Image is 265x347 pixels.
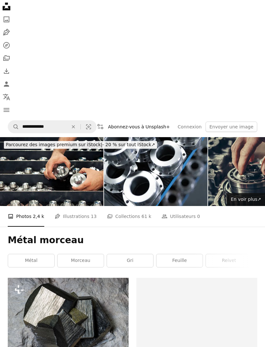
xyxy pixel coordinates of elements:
form: Rechercher des visuels sur tout le site [8,120,97,133]
a: Connexion [174,122,206,132]
a: Abonnez-vous à Unsplash+ [104,122,174,132]
a: gri [107,254,153,267]
a: morceau [58,254,104,267]
span: - 20 % sur tout iStock ↗ [6,142,155,147]
a: métal [8,254,54,267]
h1: Métal morceau [8,234,257,246]
span: 61 k [142,213,151,220]
button: Rechercher sur Unsplash [8,121,19,133]
button: Effacer [66,121,80,133]
span: 0 [197,213,200,220]
button: Envoyer une image [206,122,257,132]
button: Filtres [94,120,107,133]
span: Parcourez des images premium sur iStock | [6,142,102,147]
span: En voir plus ↗ [231,197,261,202]
button: Recherche de visuels [81,121,96,133]
a: Illustrations 13 [55,206,97,227]
a: feuille [156,254,203,267]
img: Arrière-plan industriel de pièces métalliques produites dans l’industrie métallurgique [104,137,207,206]
a: Collections 61 k [107,206,151,227]
span: 13 [91,213,97,220]
a: Utilisateurs 0 [162,206,200,227]
a: En voir plus↗ [227,193,265,206]
a: gros plan d’un morceau de bois sur un rocher [8,319,129,324]
a: Reivet [206,254,252,267]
